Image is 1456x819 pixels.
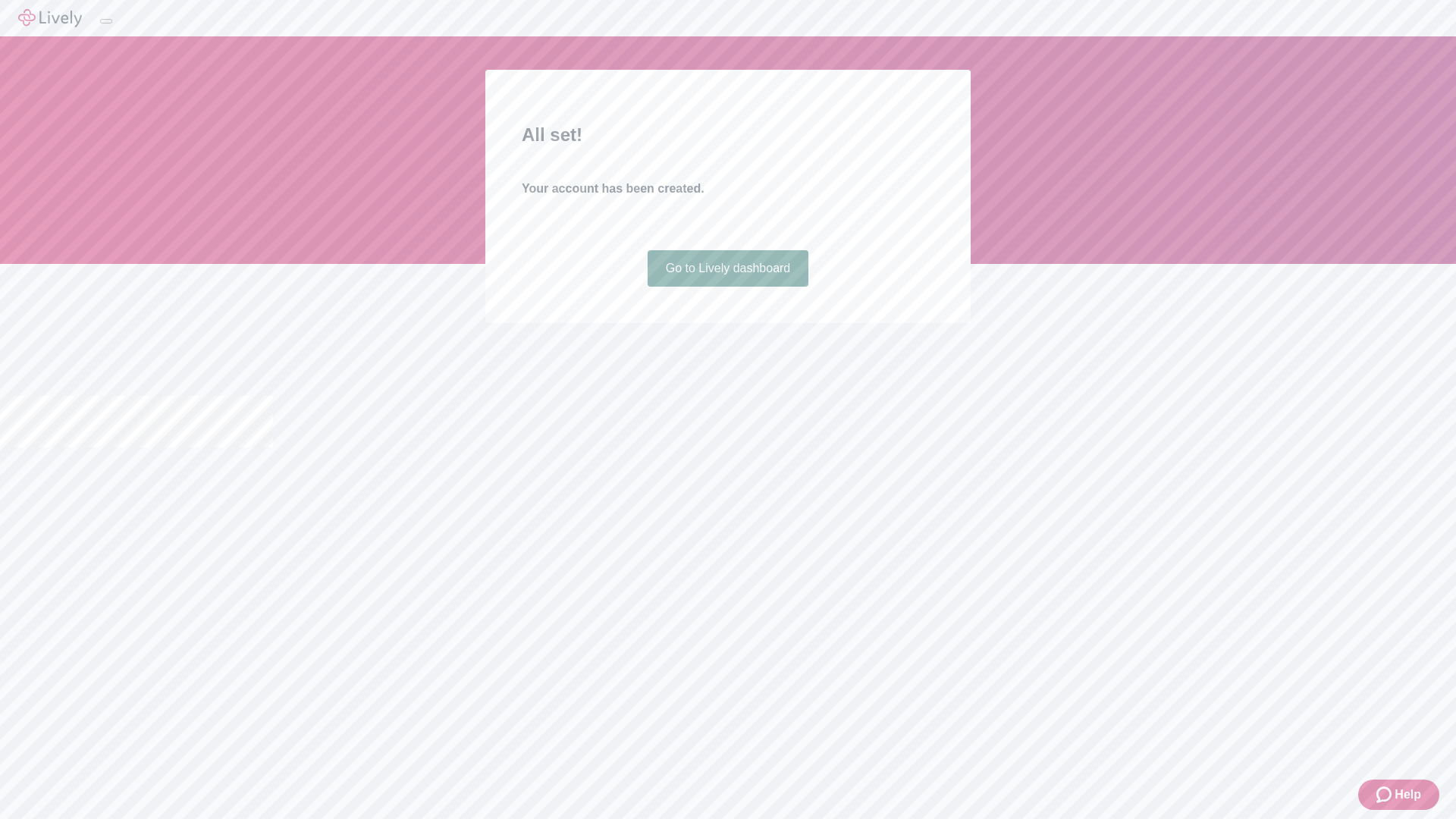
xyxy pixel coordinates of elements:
[522,180,934,198] h4: Your account has been created.
[1395,786,1421,804] span: Help
[648,250,809,287] a: Go to Lively dashboard
[522,121,934,149] h2: All set!
[1376,786,1395,804] svg: Zendesk support icon
[1358,780,1439,810] button: Zendesk support iconHelp
[18,9,82,27] img: Lively
[100,19,112,24] button: Log out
